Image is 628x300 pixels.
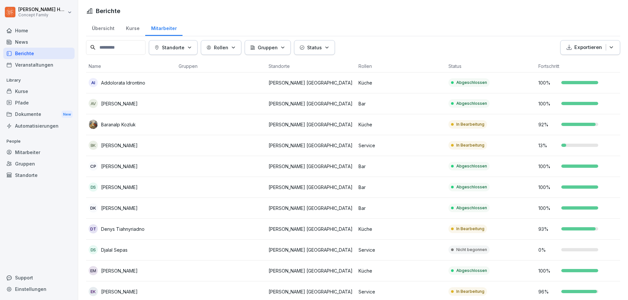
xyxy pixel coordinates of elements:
[89,99,98,108] div: AV
[3,48,75,59] a: Berichte
[269,267,353,274] p: [PERSON_NAME] [GEOGRAPHIC_DATA]
[538,121,558,128] p: 92 %
[3,108,75,120] div: Dokumente
[3,283,75,295] a: Einstellungen
[101,288,138,295] p: [PERSON_NAME]
[3,25,75,36] a: Home
[456,226,484,232] p: In Bearbeitung
[89,182,98,192] div: DS
[456,205,487,211] p: Abgeschlossen
[89,162,98,171] div: CP
[101,267,138,274] p: [PERSON_NAME]
[3,136,75,147] p: People
[269,184,353,191] p: [PERSON_NAME] [GEOGRAPHIC_DATA]
[538,226,558,232] p: 93 %
[358,288,443,295] p: Service
[538,79,558,86] p: 100 %
[538,288,558,295] p: 96 %
[269,246,353,253] p: [PERSON_NAME] [GEOGRAPHIC_DATA]
[101,142,138,149] p: [PERSON_NAME]
[269,288,353,295] p: [PERSON_NAME] [GEOGRAPHIC_DATA]
[162,44,184,51] p: Standorte
[456,101,487,106] p: Abgeschlossen
[358,267,443,274] p: Küche
[101,184,138,191] p: [PERSON_NAME]
[356,60,446,72] th: Rollen
[89,287,98,296] div: EK
[358,100,443,107] p: Bar
[89,141,98,150] div: BK
[145,19,183,36] div: Mitarbeiter
[574,44,602,51] p: Exportieren
[3,108,75,120] a: DokumenteNew
[538,246,558,253] p: 0 %
[101,226,145,232] p: Denys Tiahnyriadno
[96,7,120,15] h1: Berichte
[245,40,291,55] button: Gruppen
[269,205,353,212] p: [PERSON_NAME] [GEOGRAPHIC_DATA]
[358,184,443,191] p: Bar
[294,40,335,55] button: Status
[269,163,353,170] p: [PERSON_NAME] [GEOGRAPHIC_DATA]
[456,268,487,274] p: Abgeschlossen
[101,163,138,170] p: [PERSON_NAME]
[446,60,536,72] th: Status
[3,169,75,181] a: Standorte
[3,147,75,158] a: Mitarbeiter
[89,224,98,233] div: DT
[101,205,138,212] p: [PERSON_NAME]
[266,60,356,72] th: Standorte
[538,163,558,170] p: 100 %
[3,272,75,283] div: Support
[214,44,228,51] p: Rollen
[560,40,620,55] button: Exportieren
[358,226,443,232] p: Küche
[358,79,443,86] p: Küche
[538,100,558,107] p: 100 %
[3,120,75,132] a: Automatisierungen
[89,266,98,275] div: EM
[101,246,128,253] p: Djalal Sepas
[456,142,484,148] p: In Bearbeitung
[269,142,353,149] p: [PERSON_NAME] [GEOGRAPHIC_DATA]
[307,44,322,51] p: Status
[3,86,75,97] div: Kurse
[101,79,145,86] p: Addolorata Idrontino
[3,75,75,86] p: Library
[538,184,558,191] p: 100 %
[3,158,75,169] a: Gruppen
[101,100,138,107] p: [PERSON_NAME]
[89,78,98,87] div: AI
[101,121,136,128] p: Baranalp Kozluk
[3,36,75,48] a: News
[269,79,353,86] p: [PERSON_NAME] [GEOGRAPHIC_DATA]
[258,44,278,51] p: Gruppen
[120,19,145,36] a: Kurse
[86,60,176,72] th: Name
[18,7,66,12] p: [PERSON_NAME] Huttarsch
[89,203,98,213] div: DK
[3,59,75,71] a: Veranstaltungen
[18,13,66,17] p: Concept Family
[201,40,241,55] button: Rollen
[538,142,558,149] p: 13 %
[176,60,266,72] th: Gruppen
[536,60,626,72] th: Fortschritt
[358,163,443,170] p: Bar
[149,40,198,55] button: Standorte
[86,19,120,36] a: Übersicht
[3,97,75,108] a: Pfade
[89,120,98,129] img: sr2ten894h8x69xldjs82xc4.png
[269,121,353,128] p: [PERSON_NAME] [GEOGRAPHIC_DATA]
